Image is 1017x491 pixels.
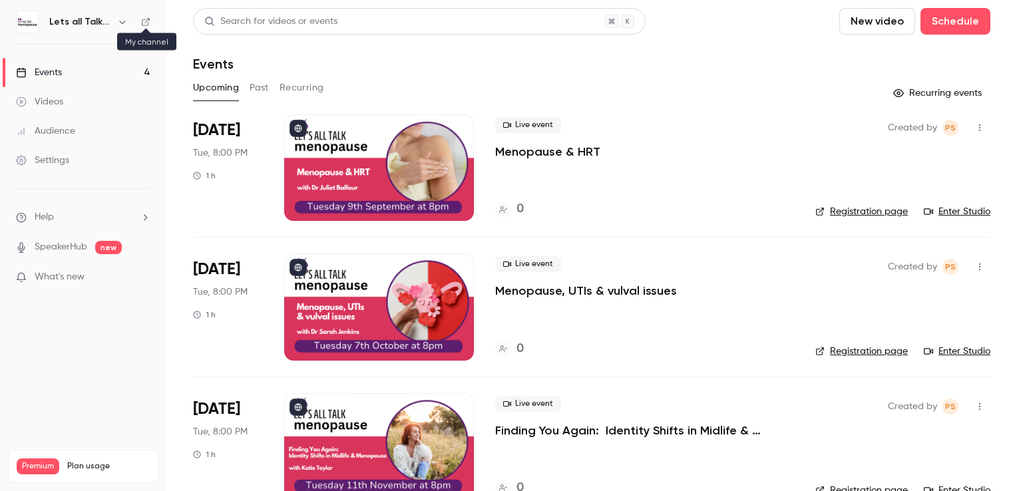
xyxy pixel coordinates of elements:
span: Ps [945,399,956,414]
span: Ps [945,259,956,275]
div: Videos [16,95,63,108]
div: Events [16,66,62,79]
div: 1 h [193,449,216,460]
a: Menopause & HRT [495,144,600,160]
span: [DATE] [193,259,240,280]
span: Phil spurr [942,399,958,414]
div: Search for videos or events [204,15,337,29]
a: Menopause, UTIs & vulval issues [495,283,677,299]
img: Lets all Talk Menopause LIVE [17,11,38,33]
button: Past [250,77,269,98]
span: Ps [945,120,956,136]
span: Live event [495,117,561,133]
span: Help [35,210,54,224]
div: Sep 9 Tue, 8:00 PM (Europe/London) [193,114,263,221]
span: What's new [35,270,85,284]
span: Phil spurr [942,259,958,275]
div: Oct 7 Tue, 8:00 PM (Europe/London) [193,253,263,360]
span: Tue, 8:00 PM [193,285,248,299]
h4: 0 [516,200,524,218]
button: Recurring [280,77,324,98]
button: New video [839,8,915,35]
a: Enter Studio [924,205,990,218]
a: Registration page [815,345,908,358]
a: Registration page [815,205,908,218]
div: 1 h [193,170,216,181]
div: Audience [16,124,75,138]
span: Created by [888,259,937,275]
span: Plan usage [67,461,150,472]
a: 0 [495,340,524,358]
span: Tue, 8:00 PM [193,425,248,438]
h1: Events [193,56,234,72]
li: help-dropdown-opener [16,210,150,224]
span: Live event [495,396,561,412]
span: Premium [17,458,59,474]
button: Upcoming [193,77,239,98]
span: new [95,241,122,254]
span: Created by [888,399,937,414]
a: 0 [495,200,524,218]
span: [DATE] [193,399,240,420]
span: Phil spurr [942,120,958,136]
a: SpeakerHub [35,240,87,254]
span: Tue, 8:00 PM [193,146,248,160]
div: Settings [16,154,69,167]
button: Recurring events [887,82,990,104]
iframe: Noticeable Trigger [134,271,150,283]
div: 1 h [193,309,216,320]
a: Enter Studio [924,345,990,358]
a: Finding You Again: Identity Shifts in Midlife & Menopause [495,422,794,438]
h6: Lets all Talk Menopause LIVE [49,15,112,29]
button: Schedule [920,8,990,35]
span: Live event [495,256,561,272]
span: [DATE] [193,120,240,141]
h4: 0 [516,340,524,358]
span: Created by [888,120,937,136]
